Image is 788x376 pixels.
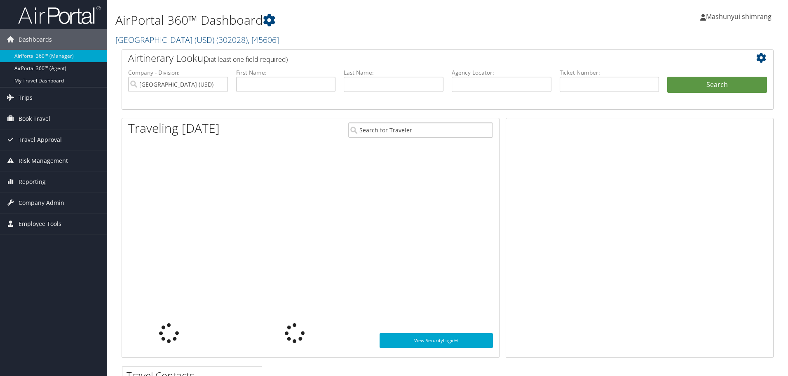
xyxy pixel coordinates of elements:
span: Travel Approval [19,129,62,150]
a: View SecurityLogic® [380,333,493,348]
label: First Name: [236,68,336,77]
img: airportal-logo.png [18,5,101,25]
input: Search for Traveler [348,122,493,138]
span: Risk Management [19,150,68,171]
span: Company Admin [19,193,64,213]
span: (at least one field required) [209,55,288,64]
span: Book Travel [19,108,50,129]
a: Mashunyui shimrang [700,4,780,29]
label: Company - Division: [128,68,228,77]
h1: AirPortal 360™ Dashboard [115,12,558,29]
span: Reporting [19,172,46,192]
button: Search [667,77,767,93]
span: Trips [19,87,33,108]
label: Ticket Number: [560,68,659,77]
span: Mashunyui shimrang [706,12,772,21]
h2: Airtinerary Lookup [128,51,713,65]
label: Last Name: [344,68,443,77]
span: ( 302028 ) [216,34,248,45]
span: Dashboards [19,29,52,50]
label: Agency Locator: [452,68,551,77]
span: Employee Tools [19,214,61,234]
span: , [ 45606 ] [248,34,279,45]
h1: Traveling [DATE] [128,120,220,137]
a: [GEOGRAPHIC_DATA] (USD) [115,34,279,45]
